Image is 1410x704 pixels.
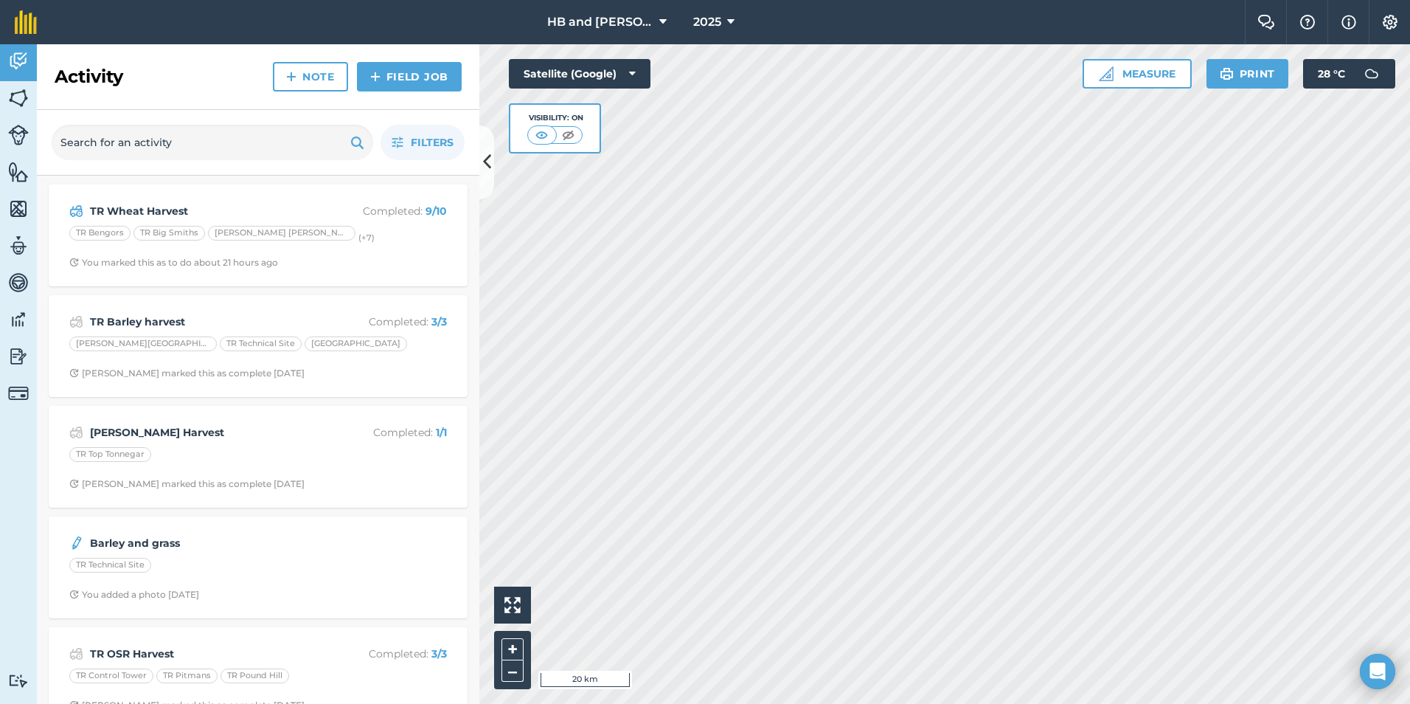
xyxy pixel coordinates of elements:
div: Visibility: On [527,112,583,124]
strong: 3 / 3 [431,647,447,660]
img: Two speech bubbles overlapping with the left bubble in the forefront [1257,15,1275,30]
div: [PERSON_NAME][GEOGRAPHIC_DATA] [69,337,217,351]
p: Completed : [330,314,447,330]
img: svg+xml;base64,PD94bWwgdmVyc2lvbj0iMS4wIiBlbmNvZGluZz0idXRmLTgiPz4KPCEtLSBHZW5lcmF0b3I6IEFkb2JlIE... [8,383,29,404]
img: svg+xml;base64,PD94bWwgdmVyc2lvbj0iMS4wIiBlbmNvZGluZz0idXRmLTgiPz4KPCEtLSBHZW5lcmF0b3I6IEFkb2JlIE... [1357,59,1386,89]
img: fieldmargin Logo [15,10,37,34]
img: Ruler icon [1099,66,1114,81]
div: TR Technical Site [220,337,302,351]
p: Completed : [330,646,447,662]
strong: Barley and grass [90,535,324,551]
strong: 1 / 1 [436,426,447,439]
img: A question mark icon [1299,15,1316,30]
img: svg+xml;base64,PHN2ZyB4bWxucz0iaHR0cDovL3d3dy53My5vcmcvMjAwMC9zdmciIHdpZHRoPSI1MCIgaGVpZ2h0PSI0MC... [559,128,577,142]
img: svg+xml;base64,PD94bWwgdmVyc2lvbj0iMS4wIiBlbmNvZGluZz0idXRmLTgiPz4KPCEtLSBHZW5lcmF0b3I6IEFkb2JlIE... [8,272,29,294]
img: svg+xml;base64,PD94bWwgdmVyc2lvbj0iMS4wIiBlbmNvZGluZz0idXRmLTgiPz4KPCEtLSBHZW5lcmF0b3I6IEFkb2JlIE... [8,674,29,688]
img: svg+xml;base64,PD94bWwgdmVyc2lvbj0iMS4wIiBlbmNvZGluZz0idXRmLTgiPz4KPCEtLSBHZW5lcmF0b3I6IEFkb2JlIE... [69,313,83,331]
img: svg+xml;base64,PD94bWwgdmVyc2lvbj0iMS4wIiBlbmNvZGluZz0idXRmLTgiPz4KPCEtLSBHZW5lcmF0b3I6IEFkb2JlIE... [8,125,29,145]
div: TR Big Smiths [133,226,205,241]
img: svg+xml;base64,PHN2ZyB4bWxucz0iaHR0cDovL3d3dy53My5vcmcvMjAwMC9zdmciIHdpZHRoPSI1NiIgaGVpZ2h0PSI2MC... [8,87,29,109]
img: Clock with arrow pointing clockwise [69,258,79,267]
img: svg+xml;base64,PHN2ZyB4bWxucz0iaHR0cDovL3d3dy53My5vcmcvMjAwMC9zdmciIHdpZHRoPSI1NiIgaGVpZ2h0PSI2MC... [8,161,29,183]
img: A cog icon [1381,15,1399,30]
input: Search for an activity [52,125,373,160]
div: TR Top Tonnegar [69,447,151,462]
span: 2025 [693,13,721,31]
button: Print [1206,59,1289,89]
button: Satellite (Google) [509,59,650,89]
strong: [PERSON_NAME] Harvest [90,424,324,441]
strong: TR OSR Harvest [90,646,324,662]
div: TR Bengors [69,226,131,241]
div: TR Pound Hill [220,669,289,683]
img: svg+xml;base64,PD94bWwgdmVyc2lvbj0iMS4wIiBlbmNvZGluZz0idXRmLTgiPz4KPCEtLSBHZW5lcmF0b3I6IEFkb2JlIE... [69,202,83,220]
img: svg+xml;base64,PD94bWwgdmVyc2lvbj0iMS4wIiBlbmNvZGluZz0idXRmLTgiPz4KPCEtLSBHZW5lcmF0b3I6IEFkb2JlIE... [69,645,83,663]
strong: 9 / 10 [426,204,447,218]
img: svg+xml;base64,PD94bWwgdmVyc2lvbj0iMS4wIiBlbmNvZGluZz0idXRmLTgiPz4KPCEtLSBHZW5lcmF0b3I6IEFkb2JlIE... [69,534,84,552]
button: Measure [1083,59,1192,89]
img: svg+xml;base64,PD94bWwgdmVyc2lvbj0iMS4wIiBlbmNvZGluZz0idXRmLTgiPz4KPCEtLSBHZW5lcmF0b3I6IEFkb2JlIE... [8,308,29,331]
img: svg+xml;base64,PD94bWwgdmVyc2lvbj0iMS4wIiBlbmNvZGluZz0idXRmLTgiPz4KPCEtLSBHZW5lcmF0b3I6IEFkb2JlIE... [8,235,29,257]
img: Clock with arrow pointing clockwise [69,590,79,599]
img: svg+xml;base64,PHN2ZyB4bWxucz0iaHR0cDovL3d3dy53My5vcmcvMjAwMC9zdmciIHdpZHRoPSI1NiIgaGVpZ2h0PSI2MC... [8,198,29,220]
img: svg+xml;base64,PHN2ZyB4bWxucz0iaHR0cDovL3d3dy53My5vcmcvMjAwMC9zdmciIHdpZHRoPSIxOSIgaGVpZ2h0PSIyNC... [350,134,364,151]
span: HB and [PERSON_NAME] [547,13,653,31]
img: svg+xml;base64,PHN2ZyB4bWxucz0iaHR0cDovL3d3dy53My5vcmcvMjAwMC9zdmciIHdpZHRoPSI1MCIgaGVpZ2h0PSI0MC... [532,128,551,142]
div: TR Technical Site [69,558,151,573]
button: + [501,638,524,660]
a: Barley and grassTR Technical SiteClock with arrow pointing clockwiseYou added a photo [DATE] [58,525,459,610]
img: svg+xml;base64,PD94bWwgdmVyc2lvbj0iMS4wIiBlbmNvZGluZz0idXRmLTgiPz4KPCEtLSBHZW5lcmF0b3I6IEFkb2JlIE... [8,50,29,72]
div: [GEOGRAPHIC_DATA] [305,337,407,351]
strong: TR Wheat Harvest [90,203,324,219]
img: Clock with arrow pointing clockwise [69,479,79,489]
img: Four arrows, one pointing top left, one top right, one bottom right and the last bottom left [504,597,521,613]
a: Field Job [357,62,462,92]
img: svg+xml;base64,PHN2ZyB4bWxucz0iaHR0cDovL3d3dy53My5vcmcvMjAwMC9zdmciIHdpZHRoPSIxOSIgaGVpZ2h0PSIyNC... [1220,65,1234,83]
a: TR Barley harvestCompleted: 3/3[PERSON_NAME][GEOGRAPHIC_DATA]TR Technical Site[GEOGRAPHIC_DATA]Cl... [58,304,459,388]
img: svg+xml;base64,PHN2ZyB4bWxucz0iaHR0cDovL3d3dy53My5vcmcvMjAwMC9zdmciIHdpZHRoPSIxNCIgaGVpZ2h0PSIyNC... [286,68,296,86]
small: (+ 7 ) [358,232,375,243]
div: TR Control Tower [69,669,153,683]
a: [PERSON_NAME] HarvestCompleted: 1/1TR Top TonnegarClock with arrow pointing clockwise[PERSON_NAME... [58,415,459,499]
div: [PERSON_NAME] marked this as complete [DATE] [69,367,305,379]
p: Completed : [330,424,447,441]
div: Open Intercom Messenger [1360,654,1395,689]
img: Clock with arrow pointing clockwise [69,368,79,378]
div: [PERSON_NAME] [PERSON_NAME] [208,226,355,241]
a: Note [273,62,348,92]
div: You marked this as to do about 21 hours ago [69,257,278,269]
a: TR Wheat HarvestCompleted: 9/10TR BengorsTR Big Smiths[PERSON_NAME] [PERSON_NAME](+7)Clock with a... [58,193,459,277]
img: svg+xml;base64,PHN2ZyB4bWxucz0iaHR0cDovL3d3dy53My5vcmcvMjAwMC9zdmciIHdpZHRoPSIxNCIgaGVpZ2h0PSIyNC... [370,68,381,86]
strong: 3 / 3 [431,315,447,328]
button: – [501,660,524,682]
div: TR Pitmans [156,669,218,683]
h2: Activity [55,65,123,89]
strong: TR Barley harvest [90,314,324,330]
img: svg+xml;base64,PD94bWwgdmVyc2lvbj0iMS4wIiBlbmNvZGluZz0idXRmLTgiPz4KPCEtLSBHZW5lcmF0b3I6IEFkb2JlIE... [69,424,83,441]
img: svg+xml;base64,PD94bWwgdmVyc2lvbj0iMS4wIiBlbmNvZGluZz0idXRmLTgiPz4KPCEtLSBHZW5lcmF0b3I6IEFkb2JlIE... [8,345,29,367]
div: You added a photo [DATE] [69,589,199,601]
button: Filters [381,125,465,160]
button: 28 °C [1303,59,1395,89]
div: [PERSON_NAME] marked this as complete [DATE] [69,478,305,490]
span: Filters [411,134,454,151]
span: 28 ° C [1318,59,1345,89]
img: svg+xml;base64,PHN2ZyB4bWxucz0iaHR0cDovL3d3dy53My5vcmcvMjAwMC9zdmciIHdpZHRoPSIxNyIgaGVpZ2h0PSIxNy... [1341,13,1356,31]
p: Completed : [330,203,447,219]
